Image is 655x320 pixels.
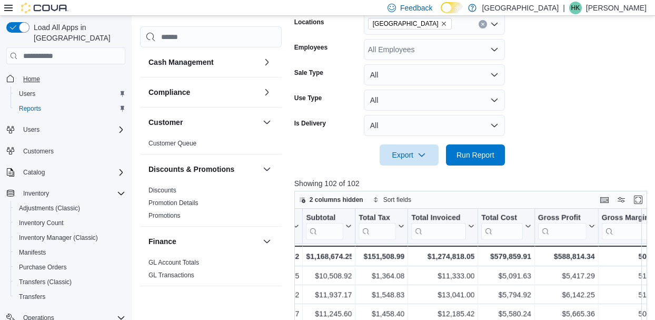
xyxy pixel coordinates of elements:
span: Reports [19,104,41,113]
div: $151,508.99 [359,250,404,263]
div: Discounts & Promotions [140,184,282,226]
a: Home [19,73,44,85]
div: $11,992.02 [242,289,299,302]
button: Cash Management [261,56,273,69]
button: Enter fullscreen [632,193,644,206]
button: Total Cost [481,213,531,240]
span: Transfers (Classic) [19,278,72,286]
button: Inventory [19,187,53,200]
h3: Finance [148,236,176,247]
div: $1,188,769.32 [242,250,299,263]
a: Manifests [15,246,50,259]
p: [GEOGRAPHIC_DATA] [482,2,559,14]
div: Total Tax [359,213,396,223]
span: Transfers [19,293,45,301]
span: Customer Queue [148,139,196,148]
button: Cash Management [148,57,259,67]
input: Dark Mode [441,2,463,13]
img: Cova [21,3,68,13]
span: Load All Apps in [GEOGRAPHIC_DATA] [29,22,125,43]
div: $11,333.00 [411,270,474,283]
div: Gross Profit [538,213,587,223]
button: All [364,90,505,111]
span: Reports [15,102,125,115]
div: Total Tax [359,213,396,240]
button: Display options [615,193,628,206]
button: Remove Catskill Mountain High from selection in this group [441,21,447,27]
button: Finance [261,235,273,248]
div: Customer [140,137,282,154]
label: Use Type [294,94,322,102]
p: Showing 102 of 102 [294,178,651,189]
a: Inventory Manager (Classic) [15,231,102,244]
button: Clear input [479,20,487,28]
button: Customer [261,116,273,129]
button: Catalog [19,166,49,179]
button: Total Invoiced [411,213,474,240]
span: Users [15,88,125,100]
span: Adjustments (Classic) [19,204,80,212]
span: Inventory Count [19,219,64,227]
span: Users [19,123,125,136]
label: Employees [294,43,327,52]
button: All [364,64,505,85]
div: Gross Margin [601,213,654,223]
span: Inventory Count [15,217,125,229]
button: Compliance [261,86,273,99]
div: Total Invoiced [411,213,466,223]
a: Transfers (Classic) [15,276,76,288]
div: Gross Margin [601,213,654,240]
div: $1,364.08 [359,270,404,283]
button: Users [2,122,130,137]
div: Total Cost [481,213,522,223]
button: Total Tax [359,213,404,240]
a: Inventory Count [15,217,68,229]
button: Keyboard shortcuts [598,193,611,206]
span: Manifests [15,246,125,259]
button: Compliance [148,87,259,98]
button: 2 columns hidden [295,193,368,206]
div: Holly King [569,2,582,14]
span: Sort fields [383,196,411,204]
div: $579,859.91 [481,250,531,263]
button: Transfers [11,289,130,304]
div: $1,548.83 [359,289,404,302]
h3: Discounts & Promotions [148,164,234,174]
button: Customers [2,143,130,159]
span: Manifests [19,248,46,257]
span: Home [19,72,125,85]
button: Catalog [2,165,130,180]
button: Open list of options [490,20,499,28]
div: Finance [140,256,282,286]
button: Sort fields [369,193,415,206]
a: Promotion Details [148,199,199,207]
div: $1,274,818.05 [411,250,474,263]
div: $5,417.29 [538,270,595,283]
span: Promotions [148,211,181,220]
button: Users [11,86,130,101]
span: Inventory [23,189,49,198]
span: Inventory Manager (Classic) [15,231,125,244]
a: Purchase Orders [15,261,71,274]
button: Discounts & Promotions [261,163,273,176]
div: Gross Profit [538,213,587,240]
button: Finance [148,236,259,247]
span: HK [571,2,580,14]
button: Inventory Manager (Classic) [11,230,130,245]
button: Home [2,71,130,86]
button: Gross Profit [538,213,595,240]
span: Discounts [148,186,176,195]
span: Purchase Orders [19,263,67,271]
div: $10,694.75 [242,270,299,283]
a: Customer Queue [148,140,196,147]
button: Manifests [11,245,130,260]
span: GL Account Totals [148,258,199,267]
span: Users [19,90,35,98]
span: Catskill Mountain High [368,18,452,30]
p: [PERSON_NAME] [586,2,647,14]
button: Adjustments (Classic) [11,201,130,216]
span: Inventory Manager (Classic) [19,234,98,242]
span: Export [386,144,432,166]
a: Reports [15,102,45,115]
